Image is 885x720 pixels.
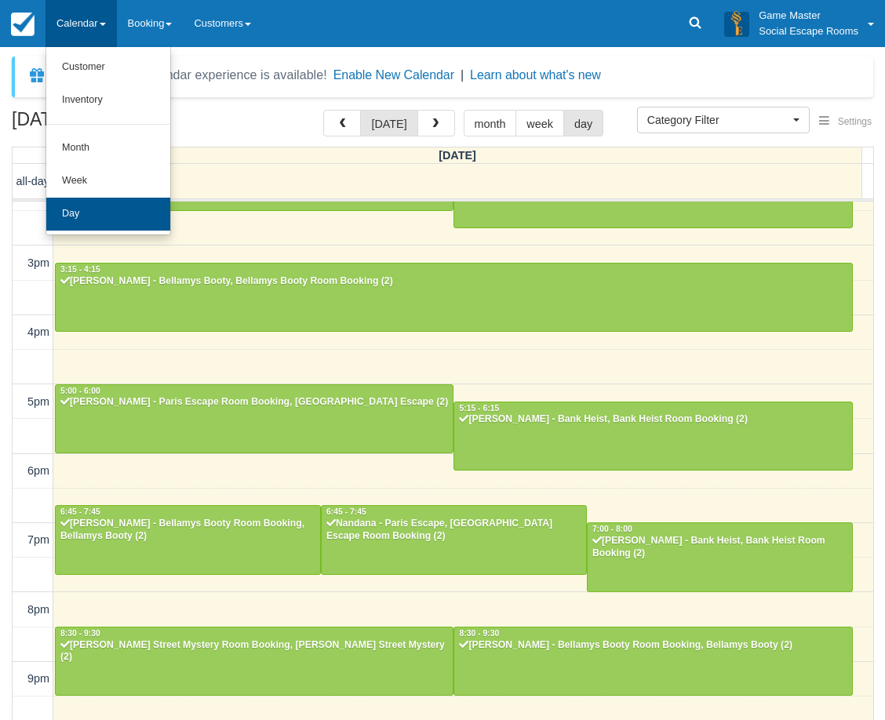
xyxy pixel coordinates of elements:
a: 6:45 - 7:45[PERSON_NAME] - Bellamys Booty Room Booking, Bellamys Booty (2) [55,505,321,574]
span: 5:15 - 6:15 [459,404,499,413]
button: Settings [810,111,881,133]
div: [PERSON_NAME] - Bellamys Booty Room Booking, Bellamys Booty (2) [458,639,847,652]
a: 5:15 - 6:15[PERSON_NAME] - Bank Heist, Bank Heist Room Booking (2) [453,402,852,471]
div: Nandana - Paris Escape, [GEOGRAPHIC_DATA] Escape Room Booking (2) [326,518,582,543]
a: 3:15 - 4:15[PERSON_NAME] - Bellamys Booty, Bellamys Booty Room Booking (2) [55,263,853,332]
span: 6:45 - 7:45 [326,507,366,516]
img: A3 [724,11,749,36]
div: [PERSON_NAME] Street Mystery Room Booking, [PERSON_NAME] Street Mystery (2) [60,639,449,664]
a: 5:00 - 6:00[PERSON_NAME] - Paris Escape Room Booking, [GEOGRAPHIC_DATA] Escape (2) [55,384,453,453]
span: [DATE] [439,149,476,162]
ul: Calendar [46,47,171,235]
span: 5pm [27,395,49,408]
span: 8:30 - 9:30 [459,629,499,638]
img: checkfront-main-nav-mini-logo.png [11,13,35,36]
div: [PERSON_NAME] - Bellamys Booty, Bellamys Booty Room Booking (2) [60,275,848,288]
a: 7:00 - 8:00[PERSON_NAME] - Bank Heist, Bank Heist Room Booking (2) [587,522,853,591]
p: Social Escape Rooms [759,24,858,39]
span: Category Filter [647,112,789,128]
a: Day [46,198,170,231]
button: month [464,110,517,136]
span: 6:45 - 7:45 [60,507,100,516]
span: Settings [838,116,872,127]
span: 9pm [27,672,49,685]
button: [DATE] [360,110,417,136]
p: Game Master [759,8,858,24]
a: Inventory [46,84,170,117]
span: 4pm [27,325,49,338]
div: A new Booking Calendar experience is available! [53,66,327,85]
span: 3pm [27,256,49,269]
span: | [461,68,464,82]
a: Learn about what's new [470,68,601,82]
a: 8:30 - 9:30[PERSON_NAME] - Bellamys Booty Room Booking, Bellamys Booty (2) [453,627,852,696]
div: [PERSON_NAME] - Bank Heist, Bank Heist Room Booking (2) [592,535,848,560]
span: 6pm [27,464,49,477]
div: [PERSON_NAME] - Bellamys Booty Room Booking, Bellamys Booty (2) [60,518,316,543]
button: Category Filter [637,107,810,133]
button: week [515,110,564,136]
a: 8:30 - 9:30[PERSON_NAME] Street Mystery Room Booking, [PERSON_NAME] Street Mystery (2) [55,627,453,696]
a: Week [46,165,170,198]
div: [PERSON_NAME] - Paris Escape Room Booking, [GEOGRAPHIC_DATA] Escape (2) [60,396,449,409]
span: all-day [16,175,49,187]
span: 7:00 - 8:00 [592,525,632,533]
a: 6:45 - 7:45Nandana - Paris Escape, [GEOGRAPHIC_DATA] Escape Room Booking (2) [321,505,587,574]
a: Customer [46,51,170,84]
h2: [DATE] [12,110,210,139]
span: 8pm [27,603,49,616]
a: Month [46,132,170,165]
span: 8:30 - 9:30 [60,629,100,638]
div: [PERSON_NAME] - Bank Heist, Bank Heist Room Booking (2) [458,413,847,426]
button: Enable New Calendar [333,67,454,83]
span: 3:15 - 4:15 [60,265,100,274]
span: 5:00 - 6:00 [60,387,100,395]
button: day [563,110,603,136]
span: 7pm [27,533,49,546]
